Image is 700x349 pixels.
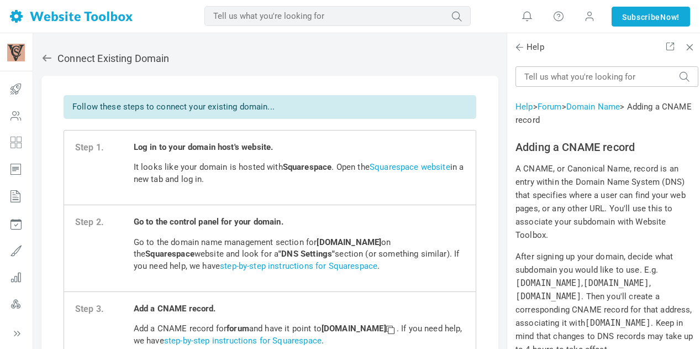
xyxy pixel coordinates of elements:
[7,44,25,61] img: VCS_Logo_NewWebsiteBackground.png
[370,162,450,172] a: Squarespace website
[322,324,397,334] strong: [DOMAIN_NAME]
[515,140,698,154] h2: Adding a CNAME record
[227,324,249,334] strong: forum
[134,304,216,314] b: Add a CNAME record.
[220,261,377,271] a: step-by-step instructions for Squarespace
[515,102,533,112] a: Help
[515,291,581,301] code: [DOMAIN_NAME]
[134,142,273,152] b: Log in to your domain host's website.
[204,6,471,26] input: Tell us what you're looking for
[515,102,692,125] span: > > > Adding a CNAME record
[515,278,581,288] code: [DOMAIN_NAME]
[134,217,283,227] b: Go to the control panel for your domain.
[134,162,465,185] p: It looks like your domain is hosted with . Open the in a new tab and log in.
[515,66,698,87] input: Tell us what you're looking for
[317,237,381,247] strong: [DOMAIN_NAME]
[514,41,525,53] span: Back
[515,41,544,53] span: Help
[41,53,498,65] h2: Connect existing domain
[585,318,651,328] code: [DOMAIN_NAME]
[164,336,322,346] a: step-by-step instructions for Squarespace
[72,102,275,112] span: Follow these steps to connect your existing domain...
[515,162,698,242] p: A CNAME, or Canonical Name, record is an entry within the Domain Name System (DNS) that specifies...
[538,102,562,112] a: Forum
[278,249,335,259] strong: "DNS Settings"
[660,11,680,23] span: Now!
[612,7,690,27] a: SubscribeNow!
[283,162,332,172] b: Squarespace
[134,237,465,272] p: Go to the domain name management section for on the website and look for a section (or something ...
[583,278,649,288] code: [DOMAIN_NAME]
[566,102,620,112] a: Domain Name
[145,249,194,259] strong: Squarespace
[134,323,465,347] p: Add a CNAME record for and have it point to . If you need help, we have .
[75,216,134,229] strong: Step 2.
[75,142,134,154] strong: Step 1.
[75,303,134,316] strong: Step 3.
